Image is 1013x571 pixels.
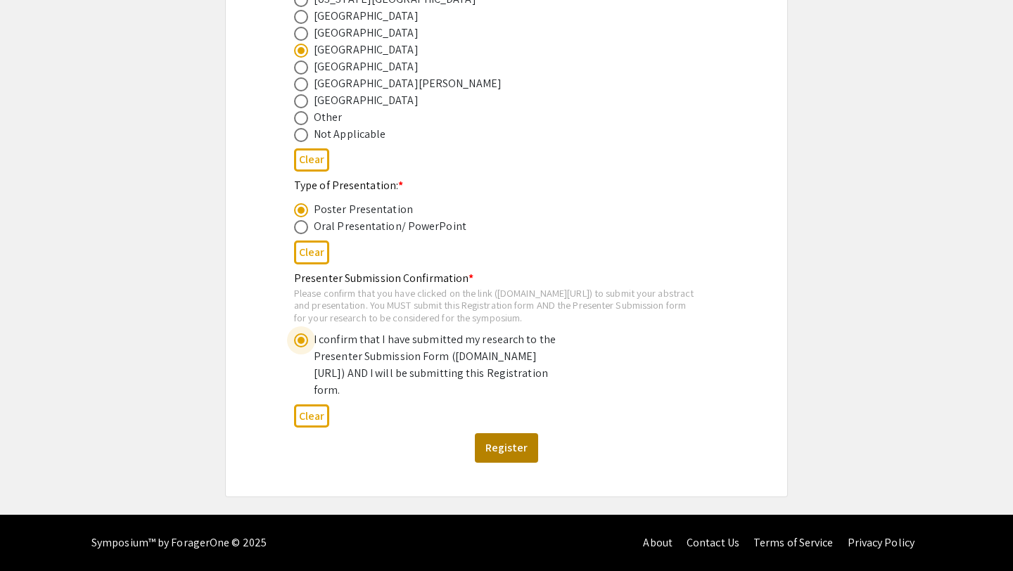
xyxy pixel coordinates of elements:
[753,535,834,550] a: Terms of Service
[314,75,502,92] div: [GEOGRAPHIC_DATA][PERSON_NAME]
[848,535,915,550] a: Privacy Policy
[294,178,403,193] mat-label: Type of Presentation:
[314,8,419,25] div: [GEOGRAPHIC_DATA]
[294,404,329,428] button: Clear
[314,25,419,41] div: [GEOGRAPHIC_DATA]
[314,41,419,58] div: [GEOGRAPHIC_DATA]
[294,148,329,172] button: Clear
[91,515,267,571] div: Symposium™ by ForagerOne © 2025
[314,218,466,235] div: Oral Presentation/ PowerPoint
[314,92,419,109] div: [GEOGRAPHIC_DATA]
[475,433,538,463] button: Register
[314,109,343,126] div: Other
[294,240,329,264] button: Clear
[314,331,560,399] div: I confirm that I have submitted my research to the Presenter Submission Form ([DOMAIN_NAME][URL])...
[314,201,413,218] div: Poster Presentation
[643,535,673,550] a: About
[11,508,60,560] iframe: Chat
[294,271,473,285] mat-label: Presenter Submission Confirmation
[314,58,419,75] div: [GEOGRAPHIC_DATA]
[314,126,386,143] div: Not Applicable
[294,287,696,324] div: Please confirm that you have clicked on the link ([DOMAIN_NAME][URL]) to submit your abstract and...
[687,535,739,550] a: Contact Us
